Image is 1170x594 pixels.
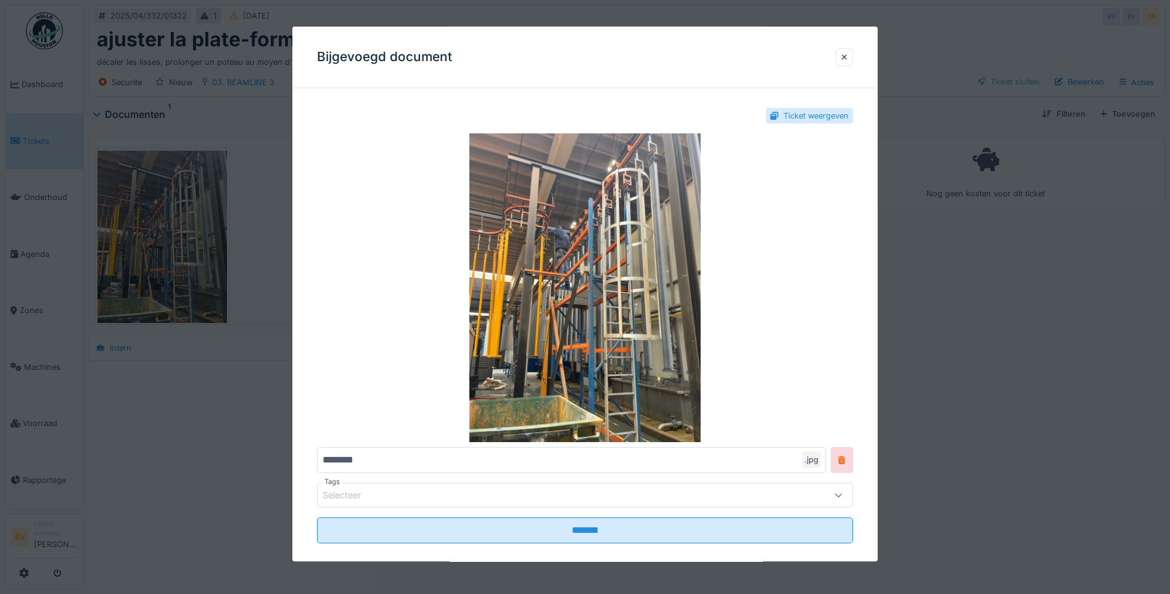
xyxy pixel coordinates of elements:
[317,133,853,442] img: 5a3691ae-34b2-410e-8777-d9600995b246-IMG_9220.jpg
[323,489,378,503] div: Selecteer
[317,49,452,65] h3: Bijgevoegd document
[322,477,342,487] label: Tags
[802,451,821,468] div: .jpg
[783,110,849,122] div: Ticket weergeven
